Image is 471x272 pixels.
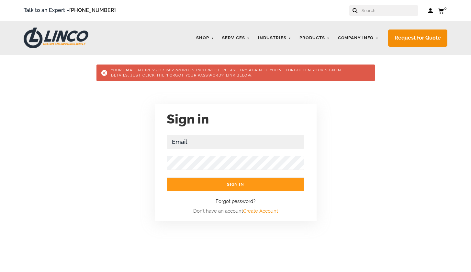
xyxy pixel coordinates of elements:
a: Shop [193,32,217,44]
a: Create Account [243,208,278,214]
div: Your email address or password is incorrect. Please try again. If you've forgotten your sign in d... [111,68,360,78]
a: Request for Quote [388,30,447,47]
a: Log in [428,7,433,14]
h2: Sign in [167,110,304,128]
span: Don’t have an account [193,207,278,215]
a: Industries [255,32,295,44]
a: Services [219,32,253,44]
img: LINCO CASTERS & INDUSTRIAL SUPPLY [24,28,88,48]
input: Sign in [167,178,304,191]
a: Company Info [335,32,382,44]
span: 0 [444,6,447,11]
a: [PHONE_NUMBER] [69,7,116,13]
input: Search [361,5,418,16]
a: Products [296,32,333,44]
a: 0 [438,6,447,15]
a: Forgot password? [216,197,255,206]
span: Talk to an Expert – [24,6,116,15]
